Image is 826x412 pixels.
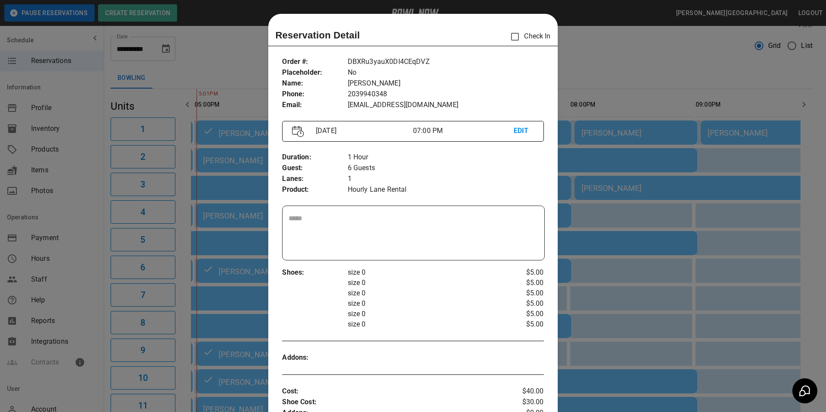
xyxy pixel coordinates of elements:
[348,319,500,330] p: size 0
[500,397,544,408] p: $30.00
[348,184,544,195] p: Hourly Lane Rental
[348,174,544,184] p: 1
[500,267,544,278] p: $5.00
[282,100,347,111] p: Email :
[282,78,347,89] p: Name :
[282,163,347,174] p: Guest :
[282,89,347,100] p: Phone :
[500,309,544,319] p: $5.00
[292,126,304,137] img: Vector
[312,126,413,136] p: [DATE]
[500,386,544,397] p: $40.00
[282,57,347,67] p: Order # :
[282,174,347,184] p: Lanes :
[348,309,500,319] p: size 0
[348,163,544,174] p: 6 Guests
[348,100,544,111] p: [EMAIL_ADDRESS][DOMAIN_NAME]
[506,28,550,46] p: Check In
[282,352,347,363] p: Addons :
[282,184,347,195] p: Product :
[282,67,347,78] p: Placeholder :
[500,319,544,330] p: $5.00
[500,278,544,288] p: $5.00
[413,126,514,136] p: 07:00 PM
[500,298,544,309] p: $5.00
[514,126,534,136] p: EDIT
[282,397,500,408] p: Shoe Cost :
[348,288,500,298] p: size 0
[282,267,347,278] p: Shoes :
[348,67,544,78] p: No
[348,278,500,288] p: size 0
[348,267,500,278] p: size 0
[348,78,544,89] p: [PERSON_NAME]
[275,28,360,42] p: Reservation Detail
[348,57,544,67] p: DBXRu3yauX0DI4CEqDVZ
[348,89,544,100] p: 2039940348
[500,288,544,298] p: $5.00
[348,152,544,163] p: 1 Hour
[282,386,500,397] p: Cost :
[348,298,500,309] p: size 0
[282,152,347,163] p: Duration :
